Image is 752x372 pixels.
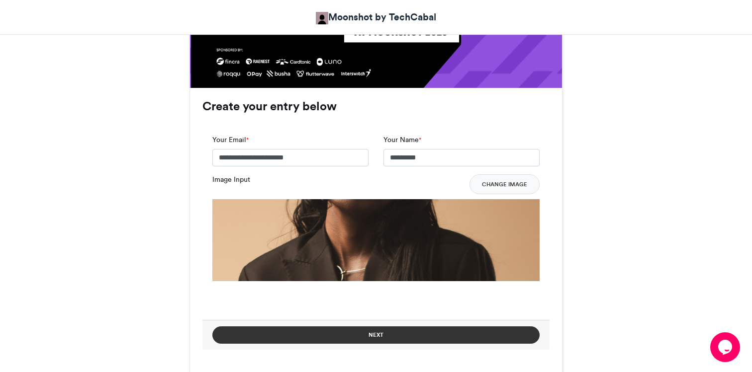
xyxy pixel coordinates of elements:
[316,12,328,24] img: Moonshot by TechCabal
[470,174,540,194] button: Change Image
[212,135,249,145] label: Your Email
[316,10,436,24] a: Moonshot by TechCabal
[202,100,550,112] h3: Create your entry below
[710,332,742,362] iframe: chat widget
[212,174,250,185] label: Image Input
[212,326,540,344] button: Next
[383,135,421,145] label: Your Name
